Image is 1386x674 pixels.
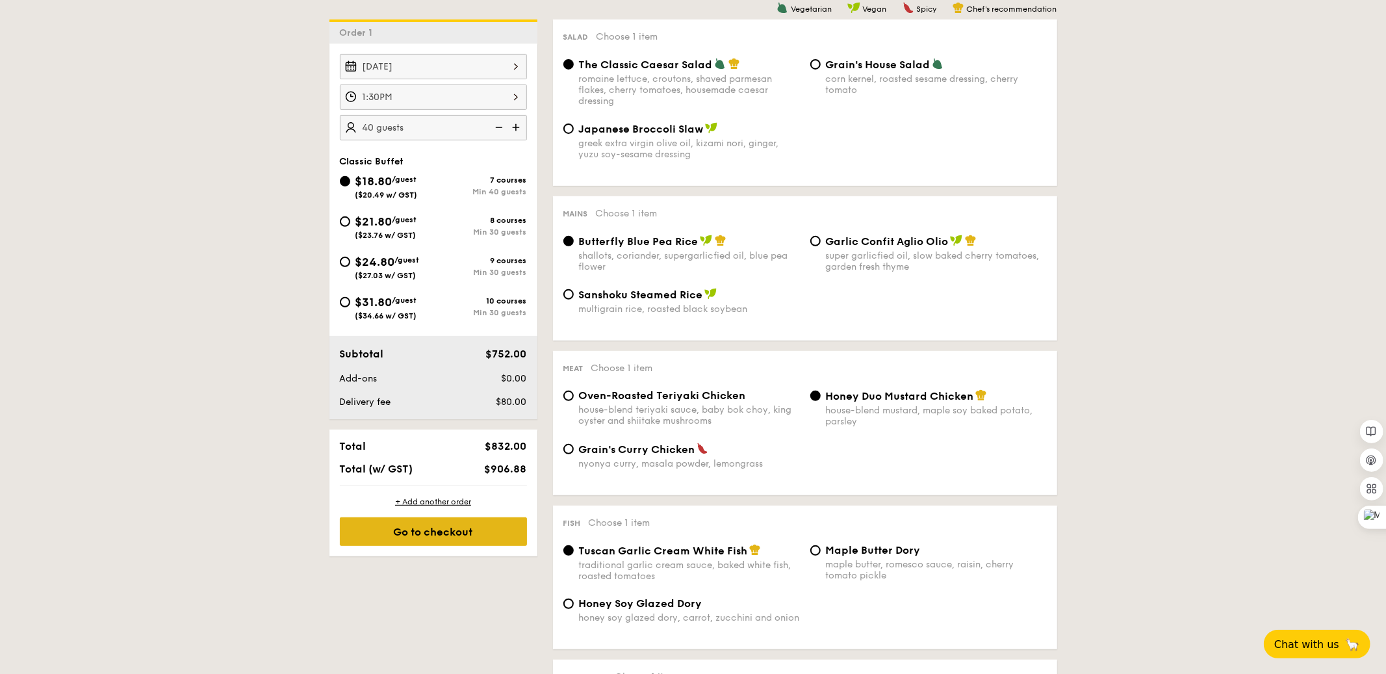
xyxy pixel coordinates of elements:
[340,348,384,360] span: Subtotal
[433,175,527,185] div: 7 courses
[355,174,392,188] span: $18.80
[433,256,527,265] div: 9 courses
[579,443,695,456] span: Grain's Curry Chicken
[697,443,708,454] img: icon-spicy.37a8142b.svg
[340,373,378,384] span: Add-ons
[791,5,832,14] span: Vegetarian
[340,54,527,79] input: Event date
[355,295,392,309] span: $31.80
[950,235,963,246] img: icon-vegan.f8ff3823.svg
[392,296,417,305] span: /guest
[355,311,417,320] span: ($34.66 w/ GST)
[826,405,1047,427] div: house-blend mustard, maple soy baked potato, parsley
[563,545,574,556] input: Tuscan Garlic Cream White Fishtraditional garlic cream sauce, baked white fish, roasted tomatoes
[589,517,650,528] span: Choose 1 item
[563,289,574,300] input: Sanshoku Steamed Ricemultigrain rice, roasted black soybean
[714,58,726,70] img: icon-vegetarian.fe4039eb.svg
[704,288,717,300] img: icon-vegan.f8ff3823.svg
[826,73,1047,96] div: corn kernel, roasted sesame dressing, cherry tomato
[433,227,527,237] div: Min 30 guests
[715,235,726,246] img: icon-chef-hat.a58ddaea.svg
[392,175,417,184] span: /guest
[579,458,800,469] div: nyonya curry, masala powder, lemongrass
[1344,637,1360,652] span: 🦙
[340,463,413,475] span: Total (w/ GST)
[826,559,1047,581] div: maple butter, romesco sauce, raisin, cherry tomato pickle
[355,214,392,229] span: $21.80
[355,271,417,280] span: ($27.03 w/ GST)
[355,190,418,200] span: ($20.49 w/ GST)
[810,59,821,70] input: Grain's House Saladcorn kernel, roasted sesame dressing, cherry tomato
[1274,638,1339,651] span: Chat with us
[597,31,658,42] span: Choose 1 item
[1264,630,1370,658] button: Chat with us🦙
[579,289,703,301] span: Sanshoku Steamed Rice
[810,391,821,401] input: Honey Duo Mustard Chickenhouse-blend mustard, maple soy baked potato, parsley
[485,440,526,452] span: $832.00
[340,156,404,167] span: Classic Buffet
[579,389,746,402] span: Oven-Roasted Teriyaki Chicken
[433,308,527,317] div: Min 30 guests
[579,123,704,135] span: Japanese Broccoli Slaw
[579,250,800,272] div: shallots, coriander, supergarlicfied oil, blue pea flower
[579,612,800,623] div: honey soy glazed dory, carrot, zucchini and onion
[433,268,527,277] div: Min 30 guests
[579,404,800,426] div: house-blend teriyaki sauce, baby bok choy, king oyster and shiitake mushrooms
[579,58,713,71] span: The Classic Caesar Salad
[340,84,527,110] input: Event time
[488,115,507,140] img: icon-reduce.1d2dbef1.svg
[433,216,527,225] div: 8 courses
[563,364,584,373] span: Meat
[579,304,800,315] div: multigrain rice, roasted black soybean
[340,176,350,187] input: $18.80/guest($20.49 w/ GST)7 coursesMin 40 guests
[485,348,526,360] span: $752.00
[810,545,821,556] input: Maple Butter Dorymaple butter, romesco sauce, raisin, cherry tomato pickle
[705,122,718,134] img: icon-vegan.f8ff3823.svg
[863,5,887,14] span: Vegan
[563,123,574,134] input: Japanese Broccoli Slawgreek extra virgin olive oil, kizami nori, ginger, yuzu soy-sesame dressing
[967,5,1057,14] span: Chef's recommendation
[392,215,417,224] span: /guest
[975,389,987,401] img: icon-chef-hat.a58ddaea.svg
[496,396,526,408] span: $80.00
[563,59,574,70] input: The Classic Caesar Saladromaine lettuce, croutons, shaved parmesan flakes, cherry tomatoes, house...
[932,58,943,70] img: icon-vegetarian.fe4039eb.svg
[826,544,921,556] span: Maple Butter Dory
[826,58,930,71] span: Grain's House Salad
[965,235,977,246] img: icon-chef-hat.a58ddaea.svg
[340,396,391,408] span: Delivery fee
[340,27,378,38] span: Order 1
[340,115,527,140] input: Number of guests
[953,2,964,14] img: icon-chef-hat.a58ddaea.svg
[700,235,713,246] img: icon-vegan.f8ff3823.svg
[563,444,574,454] input: Grain's Curry Chickennyonya curry, masala powder, lemongrass
[776,2,788,14] img: icon-vegetarian.fe4039eb.svg
[395,255,420,265] span: /guest
[563,519,581,528] span: Fish
[433,296,527,305] div: 10 courses
[563,209,588,218] span: Mains
[563,599,574,609] input: Honey Soy Glazed Doryhoney soy glazed dory, carrot, zucchini and onion
[433,187,527,196] div: Min 40 guests
[340,497,527,507] div: + Add another order
[355,231,417,240] span: ($23.76 w/ GST)
[579,73,800,107] div: romaine lettuce, croutons, shaved parmesan flakes, cherry tomatoes, housemade caesar dressing
[728,58,740,70] img: icon-chef-hat.a58ddaea.svg
[579,235,699,248] span: Butterfly Blue Pea Rice
[340,257,350,267] input: $24.80/guest($27.03 w/ GST)9 coursesMin 30 guests
[579,545,748,557] span: Tuscan Garlic Cream White Fish
[826,250,1047,272] div: super garlicfied oil, slow baked cherry tomatoes, garden fresh thyme
[810,236,821,246] input: Garlic Confit Aglio Oliosuper garlicfied oil, slow baked cherry tomatoes, garden fresh thyme
[591,363,653,374] span: Choose 1 item
[847,2,860,14] img: icon-vegan.f8ff3823.svg
[579,597,702,610] span: Honey Soy Glazed Dory
[563,32,589,42] span: Salad
[917,5,937,14] span: Spicy
[340,297,350,307] input: $31.80/guest($34.66 w/ GST)10 coursesMin 30 guests
[507,115,527,140] img: icon-add.58712e84.svg
[340,440,366,452] span: Total
[826,390,974,402] span: Honey Duo Mustard Chicken
[501,373,526,384] span: $0.00
[826,235,949,248] span: Garlic Confit Aglio Olio
[596,208,658,219] span: Choose 1 item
